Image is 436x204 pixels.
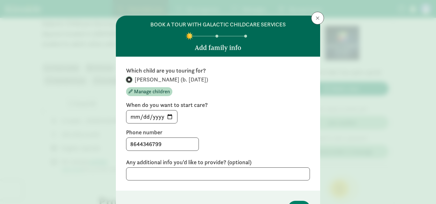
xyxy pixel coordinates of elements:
[126,67,310,74] label: Which child are you touring for?
[195,44,241,52] h5: Add family info
[135,76,208,83] span: [PERSON_NAME] (b. [DATE])
[134,88,170,95] span: Manage children
[126,101,310,109] label: When do you want to start care?
[150,21,285,28] h6: BOOK A TOUR WITH GALACTIC CHILDCARE SERVICES
[126,138,199,151] input: 5555555555
[126,87,172,96] button: Manage children
[126,158,310,166] label: Any additional info you'd like to provide? (optional)
[126,129,310,136] label: Phone number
